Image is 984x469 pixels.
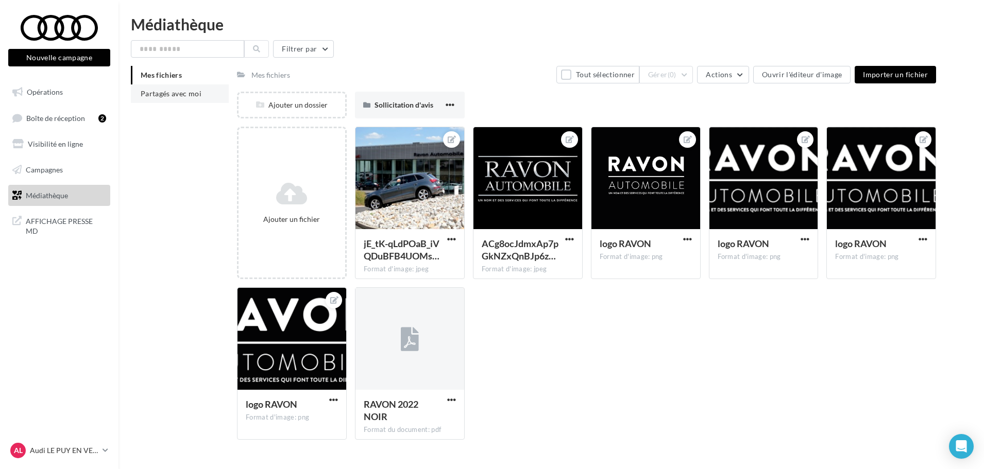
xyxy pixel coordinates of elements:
div: Open Intercom Messenger [949,434,974,459]
span: AFFICHAGE PRESSE MD [26,214,106,236]
div: Format d'image: png [600,252,692,262]
span: logo RAVON [246,398,297,410]
span: jE_tK-qLdPOaB_iVQDuBFB4UOMszpQpiymrmwhhK-VZlF0VCA9BnsDuT2F9PuVmPhidHn4zBRQT-ogPSYg=s0 [364,238,439,262]
div: Format d'image: jpeg [482,265,574,274]
span: Visibilité en ligne [28,140,83,148]
a: Visibilité en ligne [6,133,112,155]
span: Opérations [27,88,63,96]
a: Médiathèque [6,185,112,206]
span: AL [14,445,23,456]
span: Actions [706,70,732,79]
div: Mes fichiers [251,70,290,80]
div: Format d'image: png [835,252,927,262]
div: Format d'image: png [718,252,810,262]
span: Sollicitation d'avis [375,100,433,109]
div: Ajouter un fichier [243,214,341,224]
a: Boîte de réception2 [6,107,112,129]
div: Format d'image: png [246,413,338,422]
span: Mes fichiers [141,71,182,79]
a: Campagnes [6,159,112,181]
a: AL Audi LE PUY EN VELAY [8,441,110,460]
div: Format d'image: jpeg [364,265,456,274]
span: Partagés avec moi [141,89,201,98]
span: Campagnes [26,165,63,174]
button: Nouvelle campagne [8,49,110,66]
div: 2 [98,114,106,123]
a: Opérations [6,81,112,103]
div: Ajouter un dossier [239,100,345,110]
button: Filtrer par [273,40,334,58]
span: (0) [668,71,676,79]
span: RAVON 2022 NOIR [364,398,418,422]
span: Médiathèque [26,190,68,199]
div: Médiathèque [131,16,972,32]
button: Importer un fichier [855,66,936,83]
span: Boîte de réception [26,113,85,122]
button: Tout sélectionner [556,66,639,83]
span: ACg8ocJdmxAp7pGkNZxQnBJp6zYnLnH2zqP9kkLrTQ1RyJ2IIeFyrLo8 [482,238,558,262]
button: Gérer(0) [639,66,693,83]
a: AFFICHAGE PRESSE MD [6,210,112,240]
p: Audi LE PUY EN VELAY [30,445,98,456]
div: Format du document: pdf [364,425,456,435]
span: logo RAVON [718,238,769,249]
button: Ouvrir l'éditeur d'image [753,66,851,83]
span: logo RAVON [835,238,887,249]
span: Importer un fichier [863,70,928,79]
span: logo RAVON [600,238,651,249]
button: Actions [697,66,749,83]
